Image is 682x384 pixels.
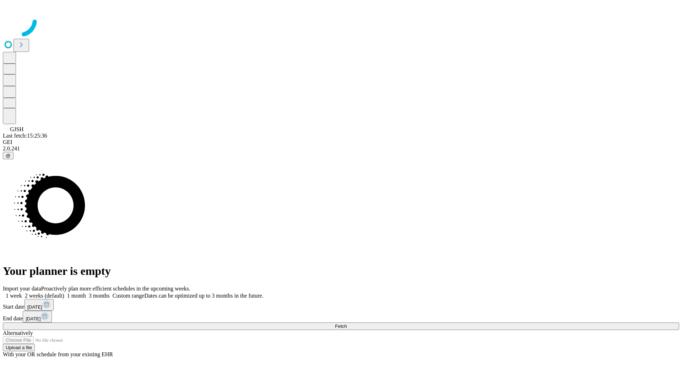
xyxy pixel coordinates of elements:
[27,304,42,310] span: [DATE]
[113,293,144,299] span: Custom range
[6,153,11,158] span: @
[3,152,13,159] button: @
[67,293,86,299] span: 1 month
[3,286,41,292] span: Import your data
[25,299,54,311] button: [DATE]
[3,311,679,322] div: End date
[3,145,679,152] div: 2.0.241
[3,299,679,311] div: Start date
[144,293,263,299] span: Dates can be optimized up to 3 months in the future.
[3,133,47,139] span: Last fetch: 15:25:36
[25,293,64,299] span: 2 weeks (default)
[3,139,679,145] div: GEI
[3,344,35,351] button: Upload a file
[23,311,52,322] button: [DATE]
[3,322,679,330] button: Fetch
[3,351,113,357] span: With your OR schedule from your existing EHR
[3,330,33,336] span: Alternatively
[335,324,347,329] span: Fetch
[10,126,23,132] span: GJSH
[41,286,190,292] span: Proactively plan more efficient schedules in the upcoming weeks.
[3,265,679,278] h1: Your planner is empty
[26,316,40,321] span: [DATE]
[6,293,22,299] span: 1 week
[89,293,110,299] span: 3 months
